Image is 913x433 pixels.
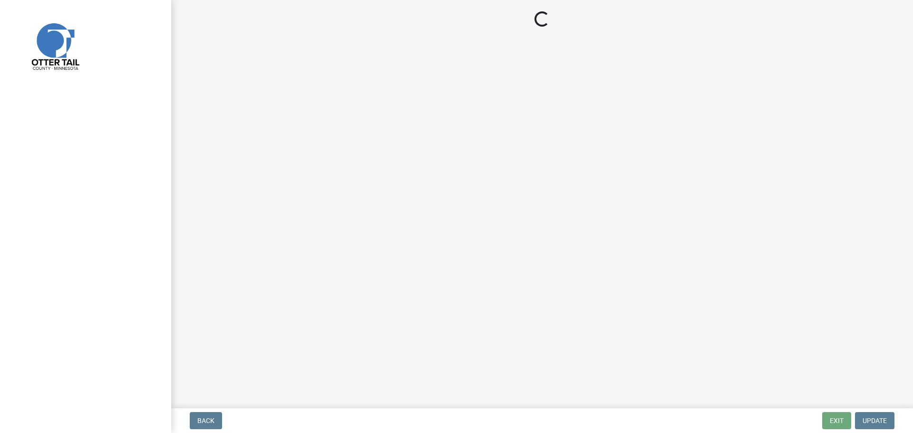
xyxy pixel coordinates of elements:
[822,412,851,429] button: Exit
[855,412,894,429] button: Update
[190,412,222,429] button: Back
[19,10,90,81] img: Otter Tail County, Minnesota
[197,417,214,424] span: Back
[863,417,887,424] span: Update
